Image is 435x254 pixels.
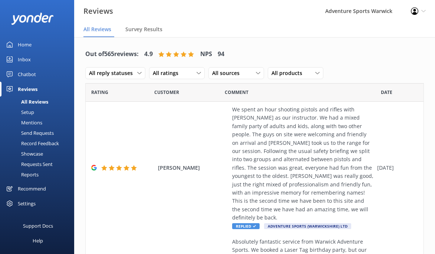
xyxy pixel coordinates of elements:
[83,26,111,33] span: All Reviews
[144,49,153,59] h4: 4.9
[83,5,113,17] h3: Reviews
[264,223,351,229] span: Adventure Sports (Warwickshire) Ltd
[4,117,42,128] div: Mentions
[23,218,53,233] div: Support Docs
[154,89,179,96] span: Date
[225,89,248,96] span: Question
[4,117,74,128] a: Mentions
[232,105,373,222] div: We spent an hour shooting pistols and rifles with [PERSON_NAME] as our instructor. We had a mixed...
[271,69,307,77] span: All products
[91,89,108,96] span: Date
[377,164,414,172] div: [DATE]
[4,138,74,149] a: Record Feedback
[158,164,228,172] span: [PERSON_NAME]
[153,69,183,77] span: All ratings
[4,128,74,138] a: Send Requests
[381,89,392,96] span: Date
[4,159,53,169] div: Requests Sent
[125,26,162,33] span: Survey Results
[18,196,36,211] div: Settings
[18,67,36,82] div: Chatbot
[18,82,37,97] div: Reviews
[33,233,43,248] div: Help
[11,13,54,25] img: yonder-white-logo.png
[4,169,74,180] a: Reports
[4,97,74,107] a: All Reviews
[218,49,224,59] h4: 94
[4,107,74,117] a: Setup
[4,169,39,180] div: Reports
[4,149,74,159] a: Showcase
[18,181,46,196] div: Recommend
[18,37,32,52] div: Home
[4,159,74,169] a: Requests Sent
[4,128,54,138] div: Send Requests
[4,97,48,107] div: All Reviews
[4,149,43,159] div: Showcase
[4,138,59,149] div: Record Feedback
[18,52,31,67] div: Inbox
[200,49,212,59] h4: NPS
[232,223,260,229] span: Replied
[212,69,244,77] span: All sources
[4,107,34,117] div: Setup
[89,69,137,77] span: All reply statuses
[85,49,139,59] h4: Out of 565 reviews:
